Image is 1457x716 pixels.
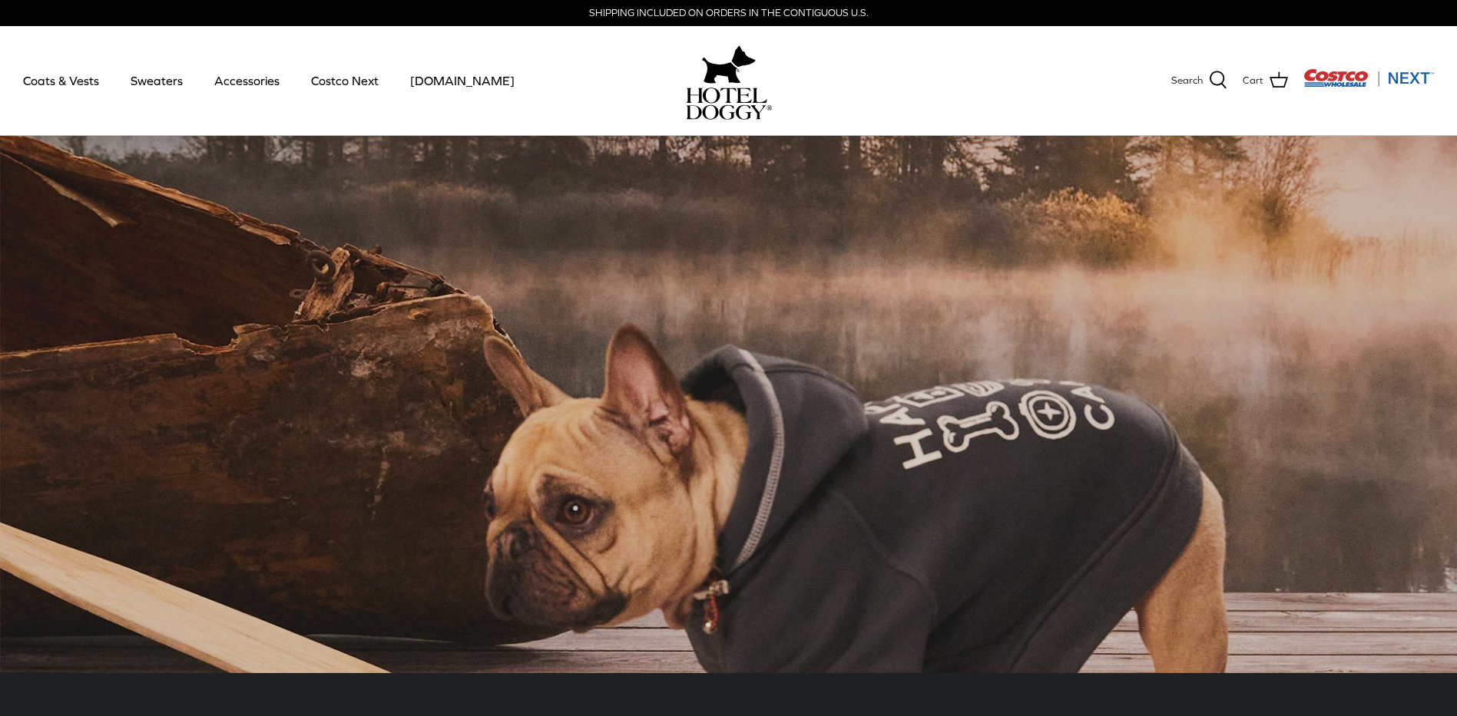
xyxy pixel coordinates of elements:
img: hoteldoggycom [686,87,772,120]
a: hoteldoggy.com hoteldoggycom [686,41,772,120]
img: hoteldoggy.com [702,41,756,87]
a: Visit Costco Next [1303,78,1434,90]
a: Search [1171,71,1227,91]
a: Coats & Vests [9,54,113,107]
span: Search [1171,73,1203,89]
a: Costco Next [297,54,392,107]
a: Sweaters [117,54,197,107]
a: [DOMAIN_NAME] [396,54,528,107]
a: Accessories [200,54,293,107]
span: Cart [1243,73,1263,89]
a: Cart [1243,71,1288,91]
img: Costco Next [1303,68,1434,87]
